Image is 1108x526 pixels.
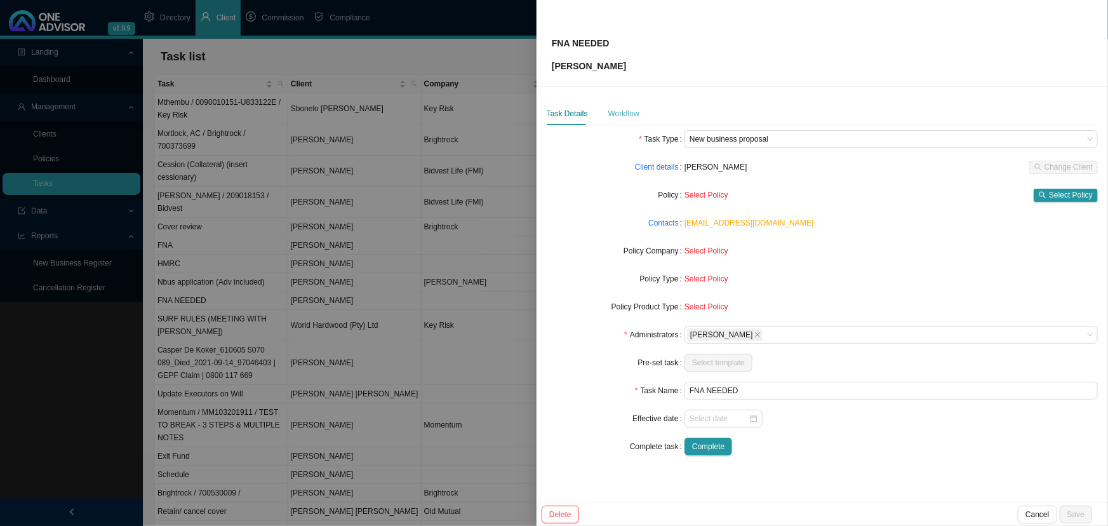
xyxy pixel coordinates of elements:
[684,163,747,172] span: [PERSON_NAME]
[692,440,724,453] span: Complete
[638,354,684,372] label: Pre-set task
[684,438,732,455] button: Complete
[640,270,685,288] label: Policy Type
[1049,189,1093,201] span: Select Policy
[684,302,728,311] span: Select Policy
[1018,506,1057,523] button: Cancel
[1034,189,1098,202] button: Select Policy
[684,219,813,227] a: [EMAIL_ADDRESS][DOMAIN_NAME]
[690,131,1093,147] span: New business proposal
[608,107,639,120] div: Workflow
[690,329,753,341] span: [PERSON_NAME]
[754,332,761,338] span: close
[552,59,626,73] p: [PERSON_NAME]
[690,412,749,425] input: Select date
[1060,506,1092,523] button: Save
[542,506,579,523] button: Delete
[624,326,684,344] label: Administrators
[632,410,684,428] label: Effective date
[547,107,588,120] div: Task Details
[687,328,763,341] span: Marc Bormann
[639,130,684,148] label: Task Type
[658,186,684,204] label: Policy
[648,217,678,229] a: Contacts
[684,246,728,255] span: Select Policy
[684,274,728,283] span: Select Policy
[635,161,679,173] a: Client details
[1029,161,1098,174] button: Change Client
[624,242,684,260] label: Policy Company
[635,382,684,400] label: Task Name
[552,36,626,50] p: FNA NEEDED
[1039,191,1046,199] span: search
[684,354,752,372] button: Select template
[630,438,684,455] label: Complete task
[611,298,684,316] label: Policy Product Type
[1025,508,1049,521] span: Cancel
[684,191,728,199] span: Select Policy
[549,508,571,521] span: Delete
